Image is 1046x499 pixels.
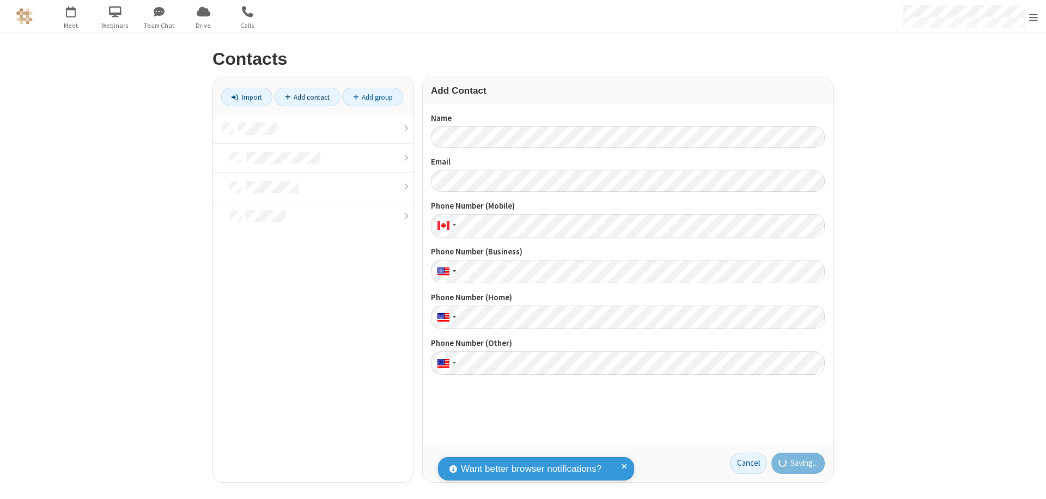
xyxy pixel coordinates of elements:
[431,306,459,329] div: United States: + 1
[275,88,340,106] a: Add contact
[431,214,459,238] div: Canada: + 1
[431,337,825,350] label: Phone Number (Other)
[790,457,818,470] span: Saving...
[431,246,825,258] label: Phone Number (Business)
[342,88,403,106] a: Add group
[183,21,224,31] span: Drive
[212,50,834,69] h2: Contacts
[431,351,459,375] div: United States: + 1
[431,260,459,283] div: United States: + 1
[139,21,180,31] span: Team Chat
[431,86,825,96] h3: Add Contact
[461,462,601,476] span: Want better browser notifications?
[431,200,825,212] label: Phone Number (Mobile)
[431,112,825,125] label: Name
[51,21,92,31] span: Meet
[16,8,33,25] img: QA Selenium DO NOT DELETE OR CHANGE
[431,291,825,304] label: Phone Number (Home)
[221,88,272,106] a: Import
[730,453,767,474] a: Cancel
[771,453,825,474] button: Saving...
[227,21,268,31] span: Calls
[431,156,825,168] label: Email
[95,21,136,31] span: Webinars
